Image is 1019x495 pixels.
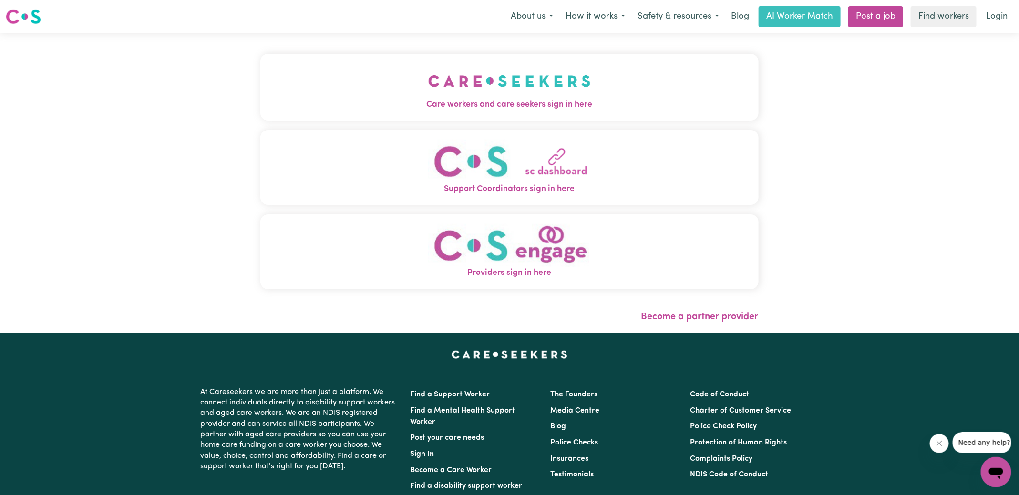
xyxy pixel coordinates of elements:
a: Charter of Customer Service [690,407,791,414]
a: Find workers [911,6,977,27]
a: Media Centre [550,407,599,414]
a: Protection of Human Rights [690,439,787,446]
button: About us [504,7,559,27]
a: The Founders [550,391,597,398]
iframe: Close message [930,434,949,453]
button: Care workers and care seekers sign in here [260,54,759,121]
a: Find a disability support worker [411,482,523,490]
a: NDIS Code of Conduct [690,471,768,478]
a: Code of Conduct [690,391,749,398]
a: Careseekers logo [6,6,41,28]
button: Support Coordinators sign in here [260,130,759,205]
a: Find a Mental Health Support Worker [411,407,515,426]
a: Find a Support Worker [411,391,490,398]
a: Insurances [550,455,588,463]
a: Post a job [848,6,903,27]
span: Care workers and care seekers sign in here [260,99,759,111]
a: Become a Care Worker [411,466,492,474]
iframe: Message from company [953,432,1011,453]
a: Become a partner provider [641,312,759,322]
a: Login [980,6,1013,27]
a: Complaints Policy [690,455,752,463]
a: Police Checks [550,439,598,446]
img: Careseekers logo [6,8,41,25]
a: Sign In [411,450,434,458]
a: Post your care needs [411,434,484,442]
a: Blog [550,423,566,430]
button: Providers sign in here [260,214,759,289]
iframe: Button to launch messaging window [981,457,1011,487]
a: Police Check Policy [690,423,757,430]
a: Testimonials [550,471,594,478]
a: Careseekers home page [452,351,567,358]
p: At Careseekers we are more than just a platform. We connect individuals directly to disability su... [201,383,399,476]
span: Providers sign in here [260,267,759,279]
button: How it works [559,7,631,27]
button: Safety & resources [631,7,725,27]
a: Blog [725,6,755,27]
a: AI Worker Match [759,6,841,27]
span: Support Coordinators sign in here [260,183,759,195]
